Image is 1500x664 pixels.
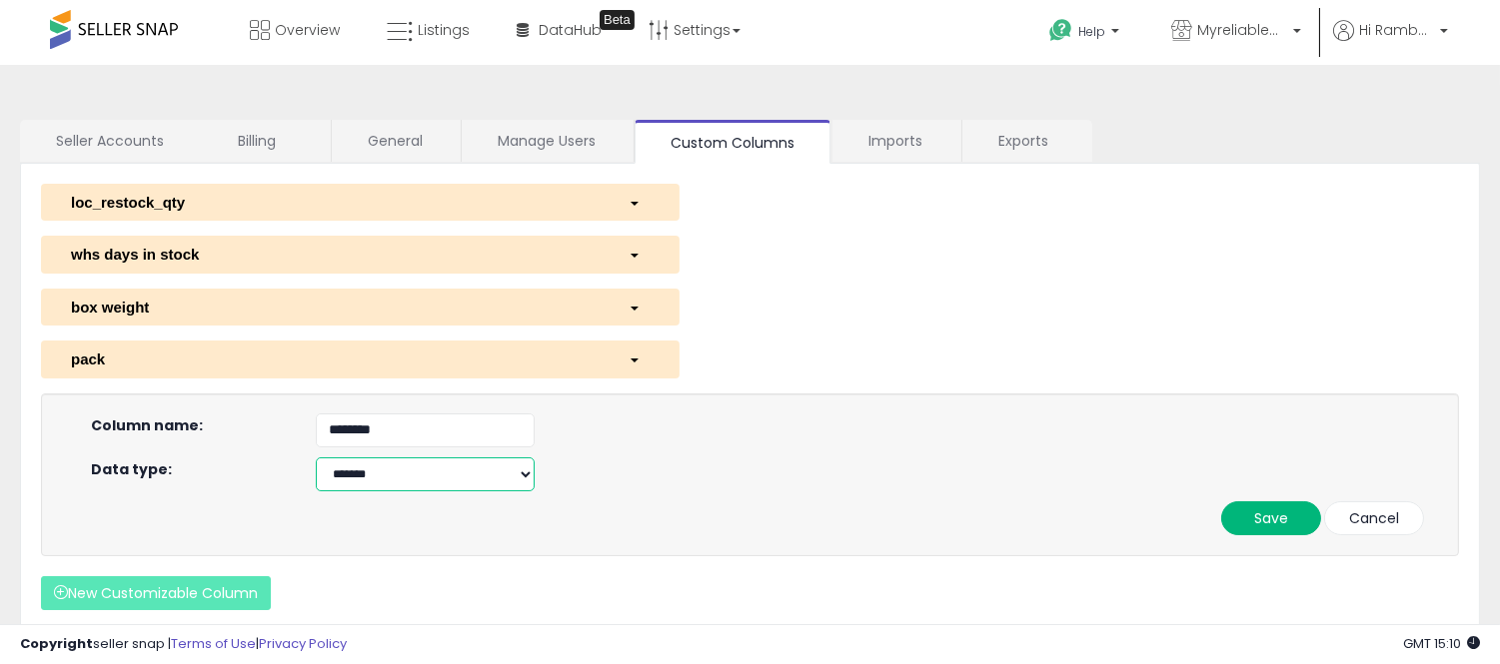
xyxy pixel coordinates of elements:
[41,576,271,610] button: New Customizable Column
[600,10,635,30] div: Tooltip anchor
[41,184,680,221] button: loc_restock_qty
[462,120,632,162] a: Manage Users
[56,192,614,213] div: loc_restock_qty
[418,20,470,40] span: Listings
[1048,18,1073,43] i: Get Help
[171,634,256,653] a: Terms of Use
[1033,3,1139,65] a: Help
[332,120,459,162] a: General
[832,120,959,162] a: Imports
[41,289,680,326] button: box weight
[202,120,329,162] a: Billing
[962,120,1090,162] a: Exports
[1078,23,1105,40] span: Help
[56,244,614,265] div: whs days in stock
[91,462,286,477] h4: Data type:
[56,348,614,369] div: pack
[56,297,614,318] div: box weight
[20,635,347,654] div: seller snap | |
[259,634,347,653] a: Privacy Policy
[1197,20,1287,40] span: Myreliablemart
[539,20,602,40] span: DataHub
[275,20,340,40] span: Overview
[20,634,93,653] strong: Copyright
[1333,20,1448,65] a: Hi Rambabu
[1403,634,1480,653] span: 2025-09-14 15:10 GMT
[41,340,680,377] button: pack
[41,236,680,273] button: whs days in stock
[1359,20,1434,40] span: Hi Rambabu
[1324,501,1424,535] button: Cancel
[1221,501,1321,535] button: Save
[20,120,200,162] a: Seller Accounts
[91,418,286,433] h4: Column name:
[635,120,830,164] a: Custom Columns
